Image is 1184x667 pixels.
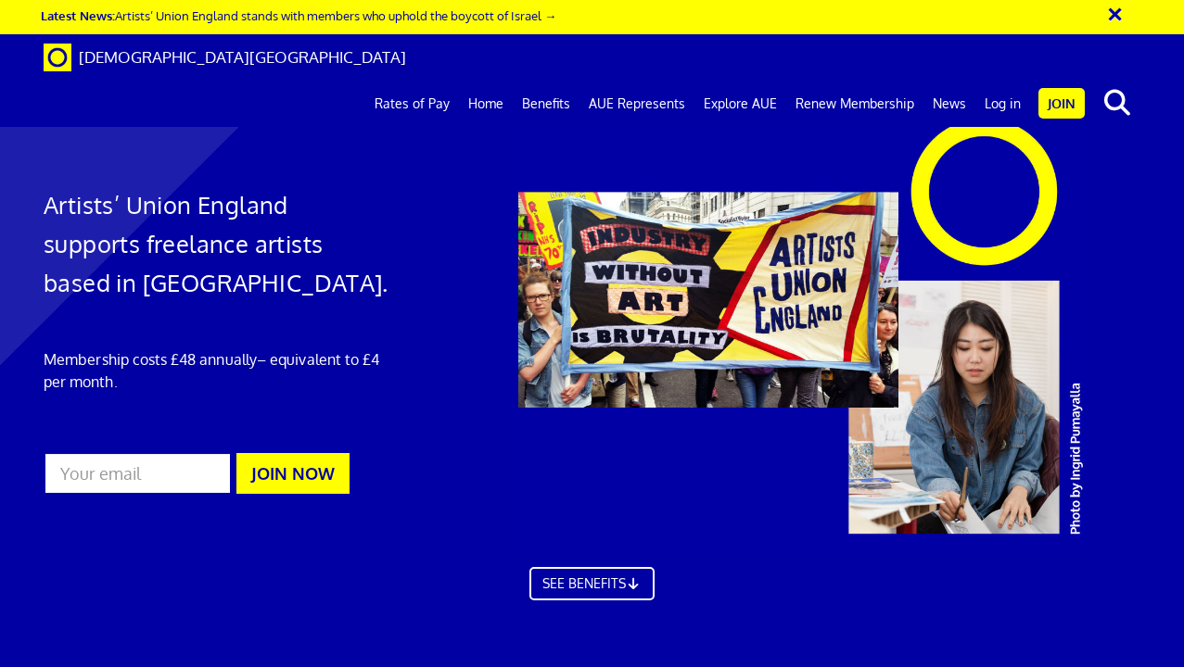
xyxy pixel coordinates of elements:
a: Join [1038,88,1085,119]
h1: Artists’ Union England supports freelance artists based in [GEOGRAPHIC_DATA]. [44,185,390,302]
button: JOIN NOW [236,453,350,494]
p: Membership costs £48 annually – equivalent to £4 per month. [44,348,390,393]
button: search [1089,83,1145,122]
input: Your email [44,452,232,495]
a: News [923,81,975,127]
a: SEE BENEFITS [529,567,656,600]
a: Explore AUE [694,81,786,127]
span: [DEMOGRAPHIC_DATA][GEOGRAPHIC_DATA] [79,47,406,67]
a: Benefits [513,81,579,127]
a: Log in [975,81,1030,127]
a: AUE Represents [579,81,694,127]
a: Brand [DEMOGRAPHIC_DATA][GEOGRAPHIC_DATA] [30,34,420,81]
a: Renew Membership [786,81,923,127]
a: Home [459,81,513,127]
a: Latest News:Artists’ Union England stands with members who uphold the boycott of Israel → [41,7,556,23]
a: Rates of Pay [365,81,459,127]
strong: Latest News: [41,7,115,23]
